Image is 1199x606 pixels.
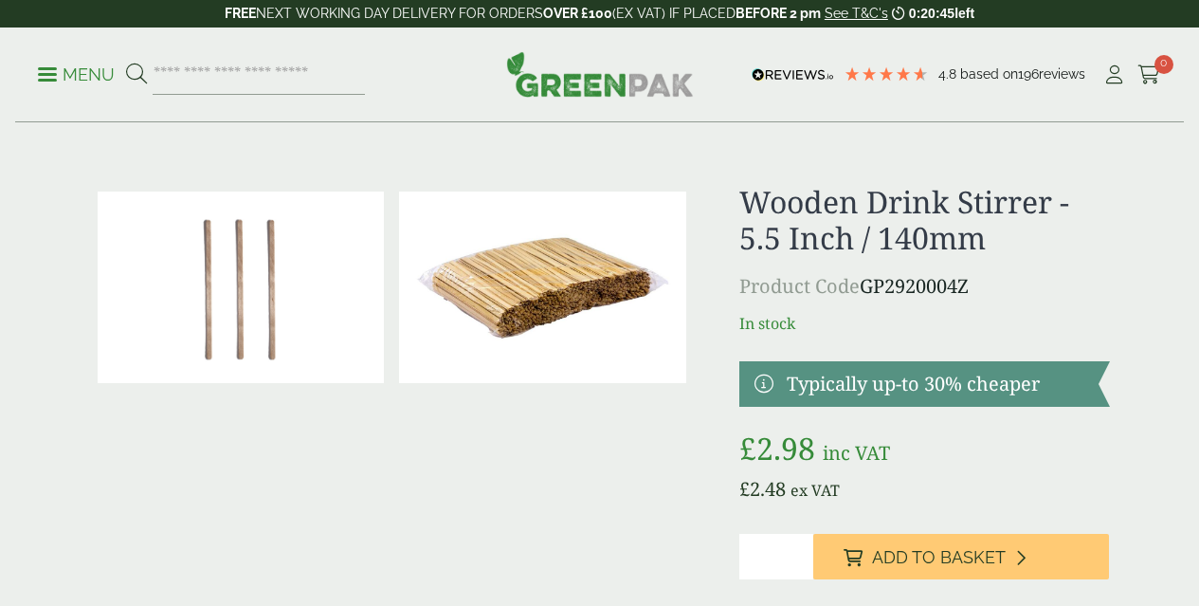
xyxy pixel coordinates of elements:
[38,64,115,83] a: Menu
[1137,65,1161,84] i: Cart
[960,66,1018,82] span: Based on
[506,51,694,97] img: GreenPak Supplies
[736,6,821,21] strong: BEFORE 2 pm
[739,428,815,468] bdi: 2.98
[1137,61,1161,89] a: 0
[739,272,1110,301] p: GP2920004Z
[1102,65,1126,84] i: My Account
[739,273,860,299] span: Product Code
[1039,66,1085,82] span: reviews
[98,192,385,383] img: 10160.05 High
[739,428,756,468] span: £
[909,6,954,21] span: 0:20:45
[1154,55,1173,74] span: 0
[823,440,890,466] span: inc VAT
[739,476,750,502] span: £
[954,6,974,21] span: left
[872,547,1006,568] span: Add to Basket
[790,480,840,501] span: ex VAT
[825,6,888,21] a: See T&C's
[38,64,115,86] p: Menu
[399,192,686,383] img: Wooden Drink Stirrer Full Case 0
[938,66,960,82] span: 4.8
[543,6,612,21] strong: OVER £100
[844,65,929,83] div: 4.79 Stars
[739,184,1110,257] h1: Wooden Drink Stirrer - 5.5 Inch / 140mm
[739,312,1110,335] p: In stock
[752,68,834,82] img: REVIEWS.io
[739,476,786,502] bdi: 2.48
[813,534,1110,579] button: Add to Basket
[225,6,256,21] strong: FREE
[1018,66,1039,82] span: 196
